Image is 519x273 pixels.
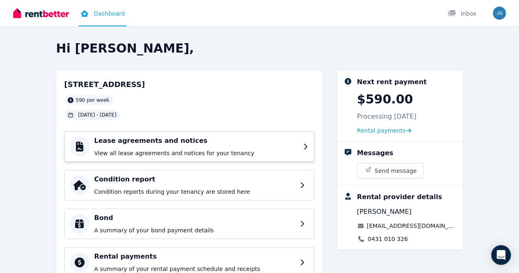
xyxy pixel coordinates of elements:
p: View all lease agreements and notices for your tenancy [94,149,298,157]
a: 0431 010 326 [368,235,408,243]
div: Messages [357,148,393,158]
button: Send message [357,163,423,178]
span: Send message [375,167,417,175]
img: RentBetter [13,7,69,19]
a: Rental payments [357,126,412,135]
p: Processing [DATE] [357,112,416,122]
img: Jade Newton [493,7,506,20]
h2: [STREET_ADDRESS] [64,79,145,90]
p: $590.00 [357,92,413,107]
p: A summary of your rental payment schedule and receipts [94,265,295,273]
a: [EMAIL_ADDRESS][DOMAIN_NAME] [367,222,457,230]
h4: Rental payments [94,252,295,262]
span: Rental payments [357,126,406,135]
p: Condition reports during your tenancy are stored here [94,188,295,196]
h4: Condition report [94,174,295,184]
span: [PERSON_NAME] [357,207,412,217]
span: 590 per week [76,97,110,103]
div: Rental provider details [357,192,442,202]
h4: Lease agreements and notices [94,136,298,146]
div: Inbox [448,9,476,18]
h4: Bond [94,213,295,223]
h2: Hi [PERSON_NAME], [56,41,463,56]
div: Open Intercom Messenger [491,245,511,265]
div: Next rent payment [357,77,427,87]
span: [DATE] - [DATE] [78,112,117,118]
p: A summary of your bond payment details [94,226,295,234]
